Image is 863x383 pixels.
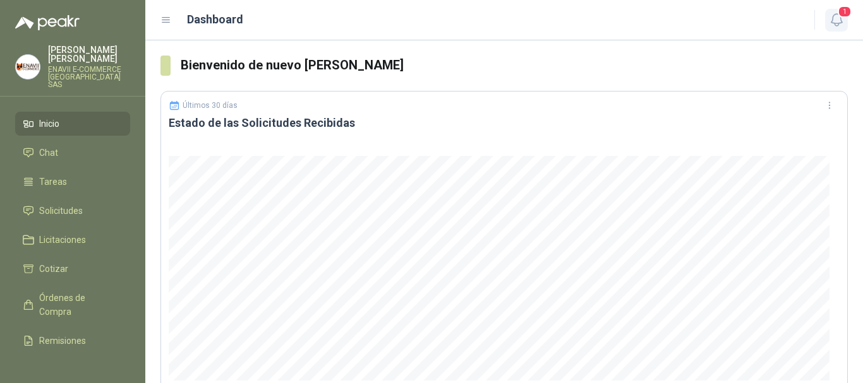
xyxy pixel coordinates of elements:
[15,228,130,252] a: Licitaciones
[15,329,130,353] a: Remisiones
[16,55,40,79] img: Company Logo
[169,115,840,131] h3: Estado de las Solicitudes Recibidas
[48,66,130,88] p: ENAVII E-COMMERCE [GEOGRAPHIC_DATA] SAS
[825,9,848,32] button: 1
[838,6,852,18] span: 1
[15,199,130,223] a: Solicitudes
[39,262,68,276] span: Cotizar
[187,11,243,28] h1: Dashboard
[15,141,130,165] a: Chat
[48,45,130,63] p: [PERSON_NAME] [PERSON_NAME]
[15,15,80,30] img: Logo peakr
[181,56,848,75] h3: Bienvenido de nuevo [PERSON_NAME]
[183,101,238,110] p: Últimos 30 días
[39,233,86,247] span: Licitaciones
[15,112,130,136] a: Inicio
[39,117,59,131] span: Inicio
[15,170,130,194] a: Tareas
[15,286,130,324] a: Órdenes de Compra
[39,146,58,160] span: Chat
[39,175,67,189] span: Tareas
[39,291,118,319] span: Órdenes de Compra
[39,334,86,348] span: Remisiones
[39,204,83,218] span: Solicitudes
[15,257,130,281] a: Cotizar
